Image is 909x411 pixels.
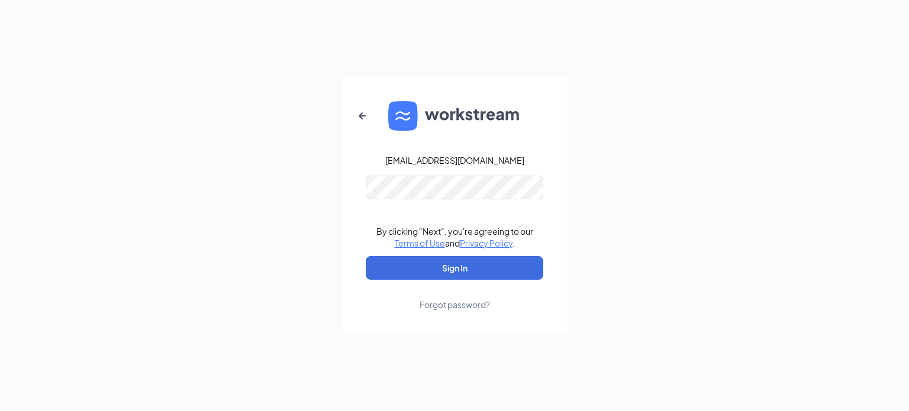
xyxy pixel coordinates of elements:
a: Privacy Policy [460,238,512,248]
svg: ArrowLeftNew [355,109,369,123]
img: WS logo and Workstream text [388,101,521,131]
a: Forgot password? [420,280,490,310]
a: Terms of Use [395,238,445,248]
div: [EMAIL_ADDRESS][DOMAIN_NAME] [385,154,524,166]
button: Sign In [366,256,543,280]
button: ArrowLeftNew [348,102,376,130]
div: By clicking "Next", you're agreeing to our and . [376,225,533,249]
div: Forgot password? [420,299,490,310]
